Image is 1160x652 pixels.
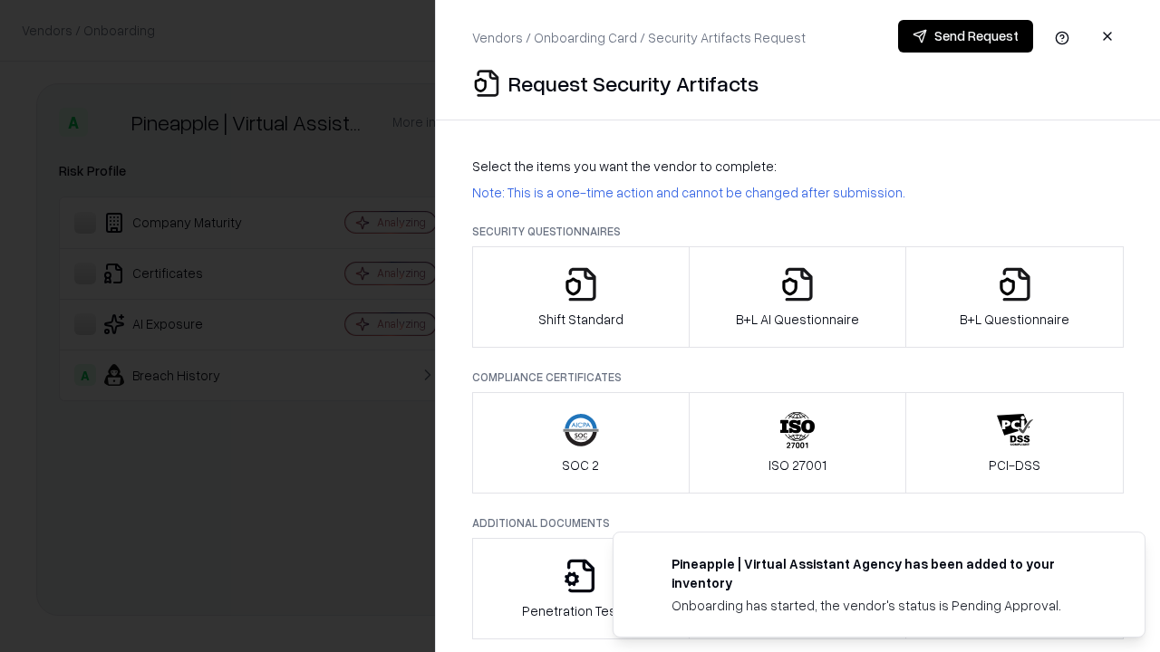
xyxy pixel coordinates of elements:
[736,310,859,329] p: B+L AI Questionnaire
[672,596,1101,615] div: Onboarding has started, the vendor's status is Pending Approval.
[472,538,690,639] button: Penetration Testing
[472,224,1124,239] p: Security Questionnaires
[472,515,1124,531] p: Additional Documents
[989,455,1040,475] p: PCI-DSS
[472,369,1124,385] p: Compliance Certificates
[905,246,1124,348] button: B+L Questionnaire
[905,392,1124,494] button: PCI-DSS
[562,455,599,475] p: SOC 2
[689,392,907,494] button: ISO 27001
[472,392,690,494] button: SOC 2
[472,28,806,47] p: Vendors / Onboarding Card / Security Artifacts Request
[472,246,690,348] button: Shift Standard
[960,310,1069,329] p: B+L Questionnaire
[768,455,826,475] p: ISO 27001
[508,69,759,98] p: Request Security Artifacts
[898,20,1033,53] button: Send Request
[672,554,1101,592] div: Pineapple | Virtual Assistant Agency has been added to your inventory
[472,183,1124,202] p: Note: This is a one-time action and cannot be changed after submission.
[472,157,1124,176] p: Select the items you want the vendor to complete:
[522,601,639,620] p: Penetration Testing
[635,554,657,576] img: trypineapple.com
[689,246,907,348] button: B+L AI Questionnaire
[538,310,623,329] p: Shift Standard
